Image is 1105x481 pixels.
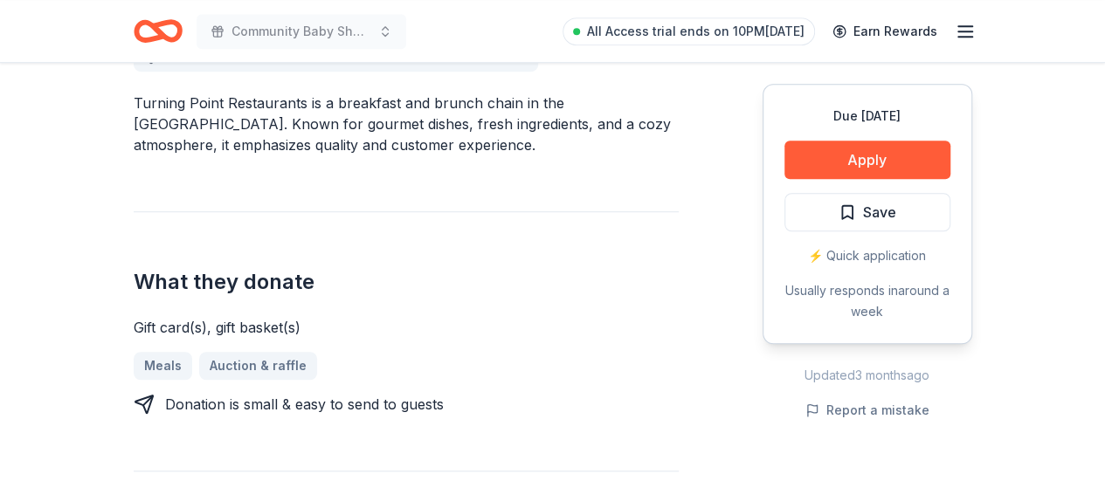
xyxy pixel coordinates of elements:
div: Due [DATE] [784,106,950,127]
a: Home [134,10,183,52]
div: Usually responds in around a week [784,280,950,322]
button: Community Baby Shower [197,14,406,49]
a: All Access trial ends on 10PM[DATE] [563,17,815,45]
button: Report a mistake [805,400,929,421]
button: Save [784,193,950,231]
span: Community Baby Shower [231,21,371,42]
div: ⚡️ Quick application [784,245,950,266]
a: Meals [134,352,192,380]
span: Save [863,201,896,223]
a: Auction & raffle [199,352,317,380]
div: Updated 3 months ago [763,365,972,386]
span: All Access trial ends on 10PM[DATE] [587,21,805,42]
button: Apply [784,141,950,179]
h2: What they donate [134,268,679,296]
div: Donation is small & easy to send to guests [165,394,444,415]
a: Earn Rewards [822,16,948,47]
div: Gift card(s), gift basket(s) [134,317,679,338]
div: Turning Point Restaurants is a breakfast and brunch chain in the [GEOGRAPHIC_DATA]. Known for gou... [134,93,679,155]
